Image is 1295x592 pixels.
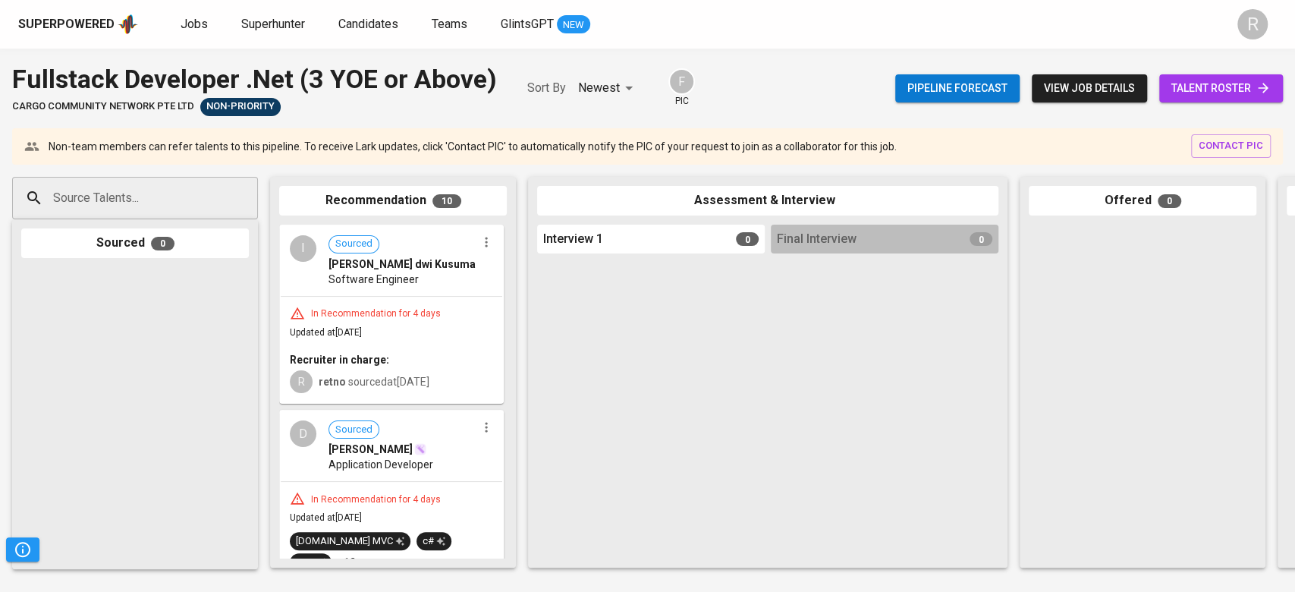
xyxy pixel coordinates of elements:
[18,13,138,36] a: Superpoweredapp logo
[537,186,998,216] div: Assessment & Interview
[329,237,379,251] span: Sourced
[250,197,253,200] button: Open
[328,272,419,287] span: Software Engineer
[328,257,476,272] span: [PERSON_NAME] dwi Kusuma
[338,15,401,34] a: Candidates
[1044,79,1135,98] span: view job details
[329,423,379,437] span: Sourced
[414,443,426,455] img: magic_wand.svg
[1191,134,1271,158] button: contact pic
[338,17,398,31] span: Candidates
[12,99,194,114] span: cargo community network pte ltd
[501,15,590,34] a: GlintsGPT NEW
[432,17,467,31] span: Teams
[1199,137,1263,155] span: contact pic
[328,457,433,472] span: Application Developer
[241,15,308,34] a: Superhunter
[319,376,346,388] b: retno
[305,307,447,320] div: In Recommendation for 4 days
[501,17,554,31] span: GlintsGPT
[181,15,211,34] a: Jobs
[1032,74,1147,102] button: view job details
[1029,186,1256,216] div: Offered
[895,74,1020,102] button: Pipeline forecast
[319,376,429,388] span: sourced at [DATE]
[12,61,497,98] div: Fullstack Developer .Net (3 YOE or Above)
[1237,9,1268,39] div: R
[290,354,389,366] b: Recruiter in charge:
[777,231,857,248] span: Final Interview
[200,98,281,116] div: Sufficient Talents in Pipeline
[296,534,404,549] div: [DOMAIN_NAME] MVC
[290,370,313,393] div: R
[151,237,174,250] span: 0
[49,139,897,154] p: Non-team members can refer talents to this pipeline. To receive Lark updates, click 'Contact PIC'...
[181,17,208,31] span: Jobs
[305,493,447,506] div: In Recommendation for 4 days
[18,16,115,33] div: Superpowered
[290,420,316,447] div: D
[21,228,249,258] div: Sourced
[543,231,603,248] span: Interview 1
[907,79,1007,98] span: Pipeline forecast
[432,15,470,34] a: Teams
[290,235,316,262] div: I
[279,225,504,405] div: ISourced[PERSON_NAME] dwi KusumaSoftware EngineerIn Recommendation for 4 daysUpdated at[DATE]Recr...
[578,74,638,102] div: Newest
[290,512,362,523] span: Updated at [DATE]
[6,537,39,562] button: Pipeline Triggers
[338,555,356,570] p: +13
[527,79,566,97] p: Sort By
[432,194,461,208] span: 10
[423,534,445,549] div: c#
[736,232,759,246] span: 0
[118,13,138,36] img: app logo
[970,232,992,246] span: 0
[290,327,362,338] span: Updated at [DATE]
[557,17,590,33] span: NEW
[1159,74,1283,102] a: talent roster
[668,68,695,108] div: pic
[668,68,695,95] div: F
[328,442,413,457] span: [PERSON_NAME]
[1171,79,1271,98] span: talent roster
[241,17,305,31] span: Superhunter
[200,99,281,114] span: Non-Priority
[296,556,325,570] div: CSS
[279,186,507,216] div: Recommendation
[578,79,620,97] p: Newest
[1158,194,1181,208] span: 0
